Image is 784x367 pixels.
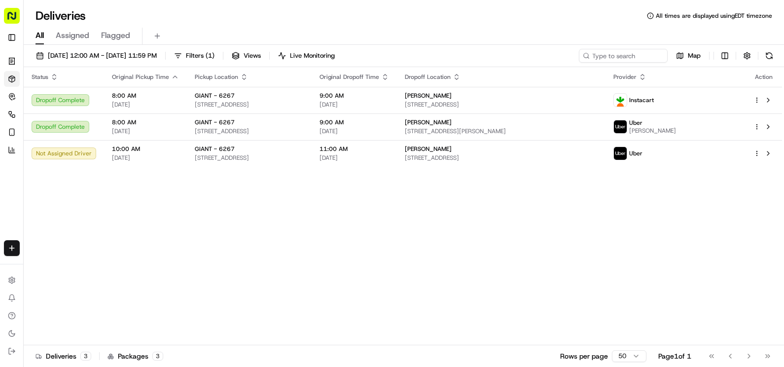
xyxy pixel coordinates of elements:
[195,154,304,162] span: [STREET_ADDRESS]
[56,30,89,41] span: Assigned
[195,92,235,100] span: GIANT - 6267
[320,101,389,109] span: [DATE]
[405,145,452,153] span: [PERSON_NAME]
[405,154,598,162] span: [STREET_ADDRESS]
[405,101,598,109] span: [STREET_ADDRESS]
[629,96,654,104] span: Instacart
[672,49,705,63] button: Map
[560,351,608,361] p: Rows per page
[290,51,335,60] span: Live Monitoring
[320,92,389,100] span: 9:00 AM
[629,119,642,127] span: Uber
[195,127,304,135] span: [STREET_ADDRESS]
[274,49,339,63] button: Live Monitoring
[753,73,774,81] div: Action
[614,120,627,133] img: profile_uber_ahold_partner.png
[195,145,235,153] span: GIANT - 6267
[101,30,130,41] span: Flagged
[112,118,179,126] span: 8:00 AM
[405,127,598,135] span: [STREET_ADDRESS][PERSON_NAME]
[405,73,451,81] span: Dropoff Location
[405,92,452,100] span: [PERSON_NAME]
[688,51,701,60] span: Map
[48,51,157,60] span: [DATE] 12:00 AM - [DATE] 11:59 PM
[32,49,161,63] button: [DATE] 12:00 AM - [DATE] 11:59 PM
[195,73,238,81] span: Pickup Location
[320,145,389,153] span: 11:00 AM
[112,154,179,162] span: [DATE]
[36,30,44,41] span: All
[152,352,163,361] div: 3
[112,101,179,109] span: [DATE]
[629,149,642,157] span: Uber
[112,92,179,100] span: 8:00 AM
[614,94,627,107] img: profile_instacart_ahold_partner.png
[36,351,91,361] div: Deliveries
[658,351,691,361] div: Page 1 of 1
[186,51,214,60] span: Filters
[112,127,179,135] span: [DATE]
[320,154,389,162] span: [DATE]
[405,118,452,126] span: [PERSON_NAME]
[227,49,265,63] button: Views
[244,51,261,60] span: Views
[629,127,676,135] span: [PERSON_NAME]
[613,73,637,81] span: Provider
[656,12,772,20] span: All times are displayed using EDT timezone
[112,73,169,81] span: Original Pickup Time
[579,49,668,63] input: Type to search
[80,352,91,361] div: 3
[206,51,214,60] span: ( 1 )
[195,118,235,126] span: GIANT - 6267
[614,147,627,160] img: profile_uber_ahold_partner.png
[320,118,389,126] span: 9:00 AM
[112,145,179,153] span: 10:00 AM
[170,49,219,63] button: Filters(1)
[32,73,48,81] span: Status
[320,127,389,135] span: [DATE]
[320,73,379,81] span: Original Dropoff Time
[107,351,163,361] div: Packages
[36,8,86,24] h1: Deliveries
[762,49,776,63] button: Refresh
[195,101,304,109] span: [STREET_ADDRESS]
